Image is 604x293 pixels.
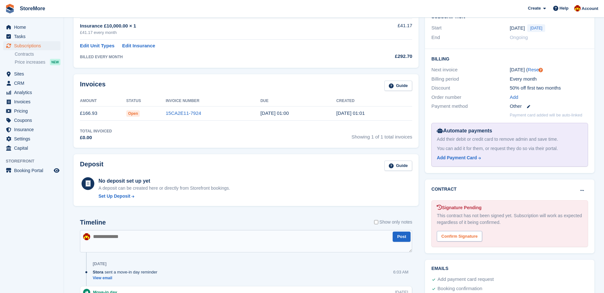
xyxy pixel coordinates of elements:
[14,32,52,41] span: Tasks
[437,136,583,143] div: Add their debit or credit card to remove admin and save time.
[437,204,583,211] div: Signature Pending
[80,29,350,36] div: £41.17 every month
[80,22,350,30] div: Insurance £10,000.00 × 1
[14,116,52,125] span: Coupons
[431,55,588,62] h2: Billing
[431,94,510,101] div: Order number
[93,261,106,266] div: [DATE]
[3,41,60,50] a: menu
[510,25,525,32] time: 2025-09-01 00:00:00 UTC
[3,97,60,106] a: menu
[351,128,412,141] span: Showing 1 of 1 total invoices
[80,54,350,60] div: BILLED EVERY MONTH
[15,59,45,65] span: Price increases
[437,229,482,235] a: Confirm Signature
[5,4,15,13] img: stora-icon-8386f47178a22dfd0bd8f6a31ec36ba5ce8667c1dd55bd0f319d3a0aa187defe.svg
[437,212,583,226] div: This contract has not been signed yet. Subscription will work as expected regardless of it being ...
[431,186,457,193] h2: Contract
[80,42,114,50] a: Edit Unit Types
[510,84,588,92] div: 50% off first two months
[431,66,510,74] div: Next invoice
[80,161,103,171] h2: Deposit
[510,66,588,74] div: [DATE] ( )
[393,269,409,275] div: 6:03 AM
[393,232,411,242] button: Post
[126,110,140,117] span: Open
[582,5,598,12] span: Account
[431,24,510,32] div: Start
[14,41,52,50] span: Subscriptions
[3,69,60,78] a: menu
[374,219,378,226] input: Show only notes
[80,96,126,106] th: Amount
[3,32,60,41] a: menu
[260,110,289,116] time: 2025-09-02 00:00:00 UTC
[80,134,112,141] div: £0.00
[538,67,544,73] div: Tooltip anchor
[80,81,106,91] h2: Invoices
[3,107,60,115] a: menu
[80,219,106,226] h2: Timeline
[15,51,60,57] a: Contracts
[93,269,103,275] span: Stora
[431,34,510,41] div: End
[166,96,260,106] th: Invoice Number
[80,128,112,134] div: Total Invoiced
[6,158,64,164] span: Storefront
[14,125,52,134] span: Insurance
[350,19,412,39] td: £41.17
[350,53,412,60] div: £292.70
[384,81,412,91] a: Guide
[437,276,494,283] div: Add payment card request
[98,177,230,185] div: No deposit set up yet
[431,266,588,271] h2: Emails
[510,94,518,101] a: Add
[384,161,412,171] a: Guide
[560,5,569,12] span: Help
[80,106,126,121] td: £166.93
[3,23,60,32] a: menu
[98,185,230,192] p: A deposit can be created here or directly from Storefront bookings.
[336,110,365,116] time: 2025-09-01 00:01:33 UTC
[3,88,60,97] a: menu
[528,67,540,72] a: Reset
[50,59,60,65] div: NEW
[510,112,582,118] p: Payment card added will be auto-linked
[98,193,230,200] a: Set Up Deposit
[510,75,588,83] div: Every month
[3,79,60,88] a: menu
[510,103,588,110] div: Other
[3,134,60,143] a: menu
[14,144,52,153] span: Capital
[14,88,52,97] span: Analytics
[437,154,477,161] div: Add Payment Card
[3,144,60,153] a: menu
[431,84,510,92] div: Discount
[374,219,412,226] label: Show only notes
[437,231,482,242] div: Confirm Signature
[336,96,412,106] th: Created
[14,69,52,78] span: Sites
[437,145,583,152] div: You can add it for them, or request they do so via their portal.
[122,42,155,50] a: Edit Insurance
[14,97,52,106] span: Invoices
[14,107,52,115] span: Pricing
[126,96,166,106] th: Status
[437,154,580,161] a: Add Payment Card
[14,23,52,32] span: Home
[3,116,60,125] a: menu
[93,269,161,275] div: sent a move-in day reminder
[14,79,52,88] span: CRM
[83,233,90,240] img: Store More Team
[510,35,528,40] span: Ongoing
[437,127,583,135] div: Automate payments
[437,285,482,293] div: Booking confirmation
[3,125,60,134] a: menu
[527,24,545,32] span: [DATE]
[98,193,130,200] div: Set Up Deposit
[431,103,510,110] div: Payment method
[53,167,60,174] a: Preview store
[14,166,52,175] span: Booking Portal
[15,59,60,66] a: Price increases NEW
[431,75,510,83] div: Billing period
